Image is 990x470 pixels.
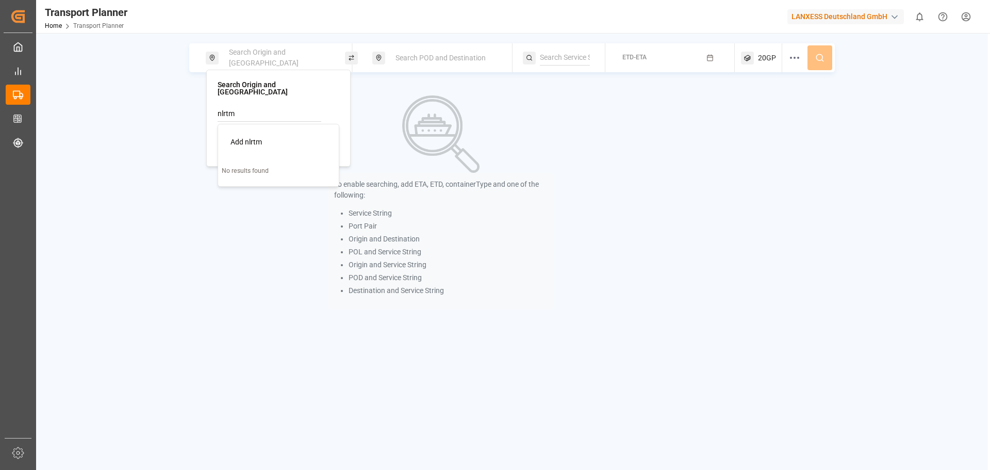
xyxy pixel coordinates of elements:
[349,234,548,245] li: Origin and Destination
[931,5,954,28] button: Help Center
[349,285,548,296] li: Destination and Service String
[402,95,480,173] img: Search
[349,247,548,257] li: POL and Service String
[787,7,908,26] button: LANXESS Deutschland GmbH
[218,163,339,180] p: No results found
[395,54,486,62] span: Search POD and Destination
[218,81,339,95] h4: Search Origin and [GEOGRAPHIC_DATA]
[349,260,548,270] li: Origin and Service String
[349,272,548,283] li: POD and Service String
[230,138,262,146] span: Add nlrtm
[349,221,548,232] li: Port Pair
[349,208,548,219] li: Service String
[218,106,321,122] input: Search Origin
[612,48,729,68] button: ETD-ETA
[540,50,590,66] input: Search Service String
[334,179,548,201] p: To enable searching, add ETA, ETD, containerType and one of the following:
[908,5,931,28] button: show 0 new notifications
[787,9,904,24] div: LANXESS Deutschland GmbH
[758,53,776,63] span: 20GP
[45,5,127,20] div: Transport Planner
[229,48,299,67] span: Search Origin and [GEOGRAPHIC_DATA]
[622,54,647,61] span: ETD-ETA
[45,22,62,29] a: Home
